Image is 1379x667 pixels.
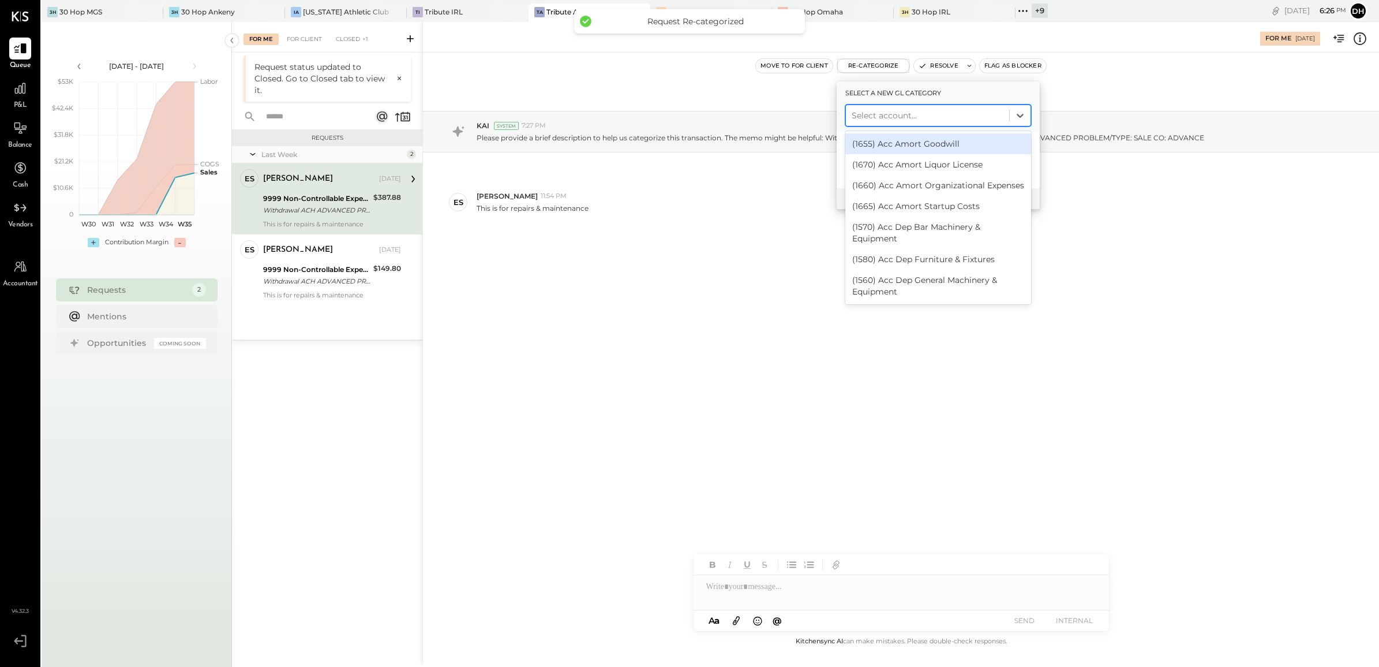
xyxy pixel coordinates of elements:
[330,33,374,45] div: Closed
[980,59,1046,73] button: Flag as Blocker
[1,117,40,151] a: Balance
[54,131,73,139] text: $31.8K
[477,133,1204,143] p: Please provide a brief description to help us categorize this transaction. The memo might be help...
[656,7,666,17] div: 3H
[53,184,73,192] text: $10.6K
[174,238,186,247] div: -
[243,33,279,45] div: For Me
[900,7,910,17] div: 3H
[139,220,153,228] text: W33
[407,150,416,159] div: 2
[120,220,134,228] text: W32
[58,77,73,85] text: $53K
[914,59,962,73] button: Resolve
[425,7,463,17] div: Tribute IRL
[88,238,99,247] div: +
[238,134,417,142] div: Requests
[845,133,1031,154] div: (1655) Acc Amort Goodwill
[59,7,102,17] div: 30 Hop MGS
[200,160,219,168] text: COGS
[522,121,546,131] span: 7:27 PM
[477,121,489,131] span: KAI
[52,104,73,112] text: $42.4K
[102,220,114,228] text: W31
[181,7,235,17] div: 30 Hop Ankeny
[263,204,370,216] div: Withdrawal ACH ADVANCED PROBLEM/ Withdrawal ACH ADVANCED PROBLEM/TYPE: SALE CO: ADVANCE
[1284,5,1346,16] div: [DATE]
[245,173,254,184] div: ES
[769,613,785,628] button: @
[379,245,401,255] div: [DATE]
[912,7,950,17] div: 30 Hop IRL
[494,122,519,130] div: System
[1032,3,1048,18] div: + 9
[1349,2,1367,20] button: Dh
[13,180,28,191] span: Cash
[845,87,1031,99] label: Select a new gl category
[1,77,40,111] a: P&L
[263,220,401,228] div: This is for repairs & maintenance
[1,157,40,191] a: Cash
[845,302,1031,334] div: (1565) Acc Dep Kitchen Machinery & Equipment
[784,557,799,572] button: Unordered List
[1,256,40,289] a: Accountant
[773,615,782,626] span: @
[14,100,27,111] span: P&L
[1265,34,1291,43] div: For Me
[740,557,755,572] button: Underline
[3,279,38,289] span: Accountant
[477,191,538,201] span: [PERSON_NAME]
[845,196,1031,217] div: (1665) Acc Amort Startup Costs
[722,557,737,572] button: Italic
[8,140,32,151] span: Balance
[477,203,589,213] p: This is for repairs & maintenance
[705,557,720,572] button: Bold
[454,197,463,208] div: ES
[254,61,391,96] div: Request status updated to Closed. Go to Closed tab to view it.
[757,557,772,572] button: Strikethrough
[200,168,218,176] text: Sales
[47,7,58,17] div: 3H
[261,150,404,159] div: Last Week
[263,291,401,299] div: This is for repairs & maintenance
[87,311,200,322] div: Mentions
[391,73,402,84] button: ×
[801,557,816,572] button: Ordered List
[169,7,179,17] div: 3H
[362,35,368,43] span: +1
[534,7,545,17] div: TA
[263,244,333,256] div: [PERSON_NAME]
[756,59,833,73] button: Move to for client
[1002,613,1048,628] button: SEND
[845,154,1031,175] div: (1670) Acc Amort Liquor License
[668,7,755,17] div: 30 Hop [GEOGRAPHIC_DATA]
[303,7,389,17] div: [US_STATE] Athletic Club
[837,59,910,73] button: Re-Categorize
[178,220,192,228] text: W35
[1270,5,1281,17] div: copy link
[541,192,567,201] span: 11:54 PM
[54,157,73,165] text: $21.2K
[192,283,206,297] div: 2
[845,270,1031,302] div: (1560) Acc Dep General Machinery & Equipment
[291,7,301,17] div: IA
[1,38,40,71] a: Queue
[790,7,843,17] div: 30 Hop Omaha
[845,217,1031,249] div: (1570) Acc Dep Bar Machinery & Equipment
[413,7,423,17] div: TI
[263,264,370,275] div: 9999 Non-Controllable Expenses:Other Income and Expenses:To Be Classified P&L
[597,16,793,27] div: Request Re-categorized
[263,173,333,185] div: [PERSON_NAME]
[200,77,218,85] text: Labor
[845,175,1031,196] div: (1660) Acc Amort Organizational Expenses
[373,192,401,203] div: $387.88
[245,244,254,255] div: ES
[10,61,31,71] span: Queue
[546,7,599,17] div: Tribute Ankeny
[154,338,206,349] div: Coming Soon
[281,33,328,45] div: For Client
[1295,35,1315,43] div: [DATE]
[1,197,40,230] a: Vendors
[8,220,33,230] span: Vendors
[88,61,186,71] div: [DATE] - [DATE]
